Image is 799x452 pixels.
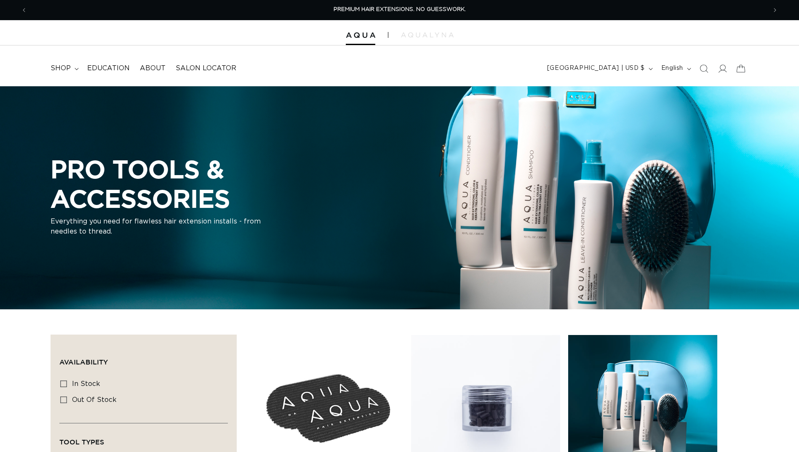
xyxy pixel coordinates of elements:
span: Availability [59,358,108,366]
span: PREMIUM HAIR EXTENSIONS. NO GUESSWORK. [334,7,466,12]
span: Salon Locator [176,64,236,73]
a: Salon Locator [171,59,241,78]
span: shop [51,64,71,73]
button: Next announcement [766,2,784,18]
img: Aqua Hair Extensions [346,32,375,38]
a: About [135,59,171,78]
button: Previous announcement [15,2,33,18]
summary: Search [695,59,713,78]
summary: Availability (0 selected) [59,343,228,374]
img: aqualyna.com [401,32,454,37]
span: Out of stock [72,396,117,403]
span: English [661,64,683,73]
span: [GEOGRAPHIC_DATA] | USD $ [547,64,645,73]
button: English [656,61,695,77]
span: In stock [72,380,100,387]
span: Tool Types [59,438,104,446]
span: About [140,64,166,73]
h2: PRO TOOLS & ACCESSORIES [51,154,371,213]
a: Education [82,59,135,78]
button: [GEOGRAPHIC_DATA] | USD $ [542,61,656,77]
p: Everything you need for flawless hair extension installs - from needles to thread. [51,217,261,237]
span: Education [87,64,130,73]
summary: shop [45,59,82,78]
